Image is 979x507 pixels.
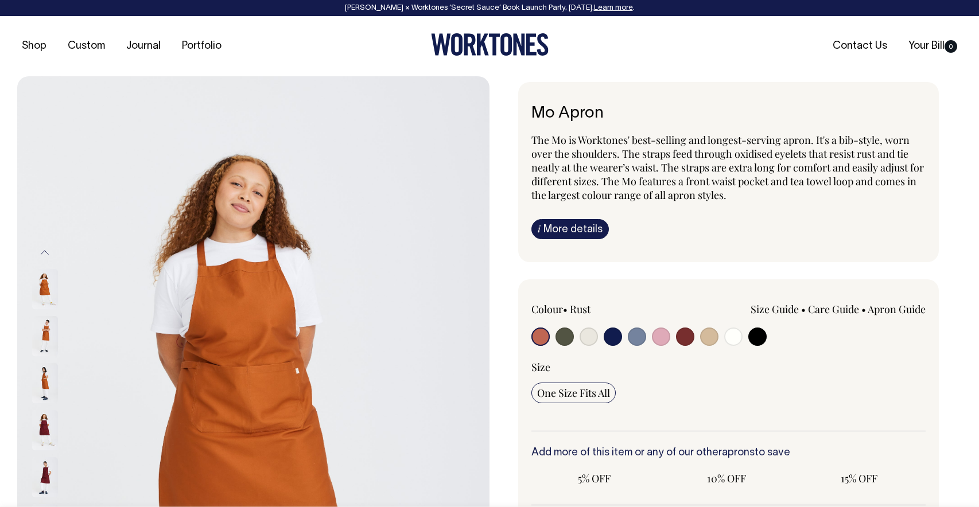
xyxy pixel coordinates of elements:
[531,447,926,459] h6: Add more of this item or any of our other to save
[531,360,926,374] div: Size
[32,316,58,356] img: rust
[32,363,58,403] img: rust
[11,4,968,12] div: [PERSON_NAME] × Worktones ‘Secret Sauce’ Book Launch Party, [DATE]. .
[828,37,892,56] a: Contact Us
[32,269,58,309] img: rust
[32,457,58,497] img: burgundy
[802,471,916,485] span: 15% OFF
[801,302,806,316] span: •
[904,37,962,56] a: Your Bill0
[537,471,651,485] span: 5% OFF
[594,5,633,11] a: Learn more
[861,302,866,316] span: •
[751,302,799,316] a: Size Guide
[177,37,226,56] a: Portfolio
[531,219,609,239] a: iMore details
[531,383,616,403] input: One Size Fits All
[670,471,784,485] span: 10% OFF
[531,468,657,489] input: 5% OFF
[531,302,689,316] div: Colour
[122,37,165,56] a: Journal
[868,302,926,316] a: Apron Guide
[537,386,610,400] span: One Size Fits All
[797,468,922,489] input: 15% OFF
[531,105,926,123] h1: Mo Apron
[538,223,541,235] span: i
[17,37,51,56] a: Shop
[808,302,859,316] a: Care Guide
[722,448,755,458] a: aprons
[664,468,790,489] input: 10% OFF
[945,40,957,53] span: 0
[563,302,568,316] span: •
[32,410,58,450] img: burgundy
[36,240,53,266] button: Previous
[531,133,924,202] span: The Mo is Worktones' best-selling and longest-serving apron. It's a bib-style, worn over the shou...
[570,302,590,316] label: Rust
[63,37,110,56] a: Custom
